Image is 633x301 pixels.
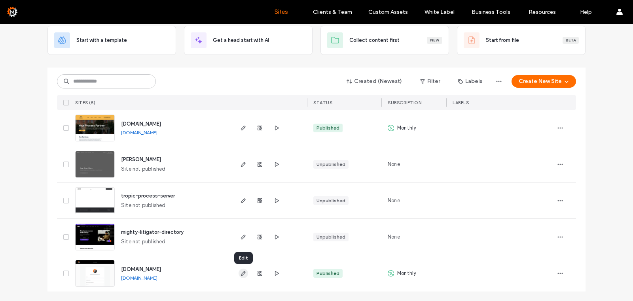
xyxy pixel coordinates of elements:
span: None [388,197,400,205]
span: STATUS [313,100,332,105]
span: Get a head start with AI [213,36,269,44]
label: Custom Assets [368,9,408,15]
a: tropic-process-server [121,193,175,199]
a: [DOMAIN_NAME] [121,275,157,281]
span: Site not published [121,238,166,246]
div: Start from fileBeta [457,26,586,55]
div: New [427,37,442,44]
label: Resources [529,9,556,15]
span: Help [18,6,34,13]
span: Site not published [121,201,166,209]
span: Collect content first [349,36,400,44]
span: Site not published [121,165,166,173]
div: Start with a template [47,26,176,55]
span: SITES (5) [75,100,96,105]
div: Unpublished [316,197,345,204]
label: White Label [425,9,455,15]
a: [PERSON_NAME] [121,156,161,162]
div: Edit [234,252,253,264]
span: None [388,160,400,168]
span: Start with a template [76,36,127,44]
button: Create New Site [512,75,576,88]
label: Clients & Team [313,9,352,15]
div: Unpublished [316,161,345,168]
span: LABELS [453,100,469,105]
div: Published [316,270,339,277]
label: Business Tools [472,9,510,15]
a: mighty-litigator-directory [121,229,184,235]
label: Help [580,9,592,15]
button: Created (Newest) [340,75,409,88]
button: Filter [412,75,448,88]
div: Collect content firstNew [320,26,449,55]
span: Monthly [397,124,416,132]
label: Sites [275,8,288,15]
span: Monthly [397,269,416,277]
button: Labels [451,75,489,88]
div: Beta [563,37,579,44]
span: Start from file [486,36,519,44]
a: [DOMAIN_NAME] [121,266,161,272]
a: [DOMAIN_NAME] [121,121,161,127]
div: Published [316,124,339,132]
div: Unpublished [316,233,345,241]
span: SUBSCRIPTION [388,100,421,105]
a: [DOMAIN_NAME] [121,130,157,135]
span: None [388,233,400,241]
div: Get a head start with AI [184,26,313,55]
